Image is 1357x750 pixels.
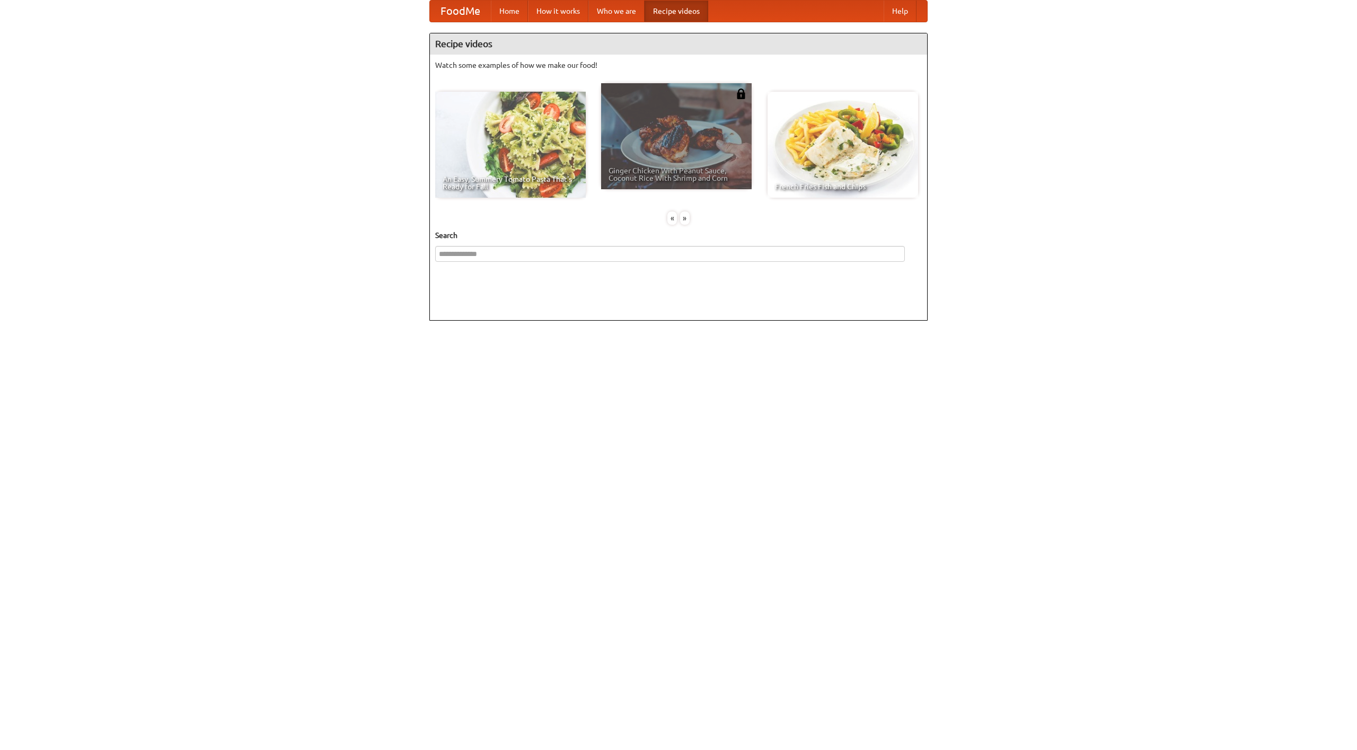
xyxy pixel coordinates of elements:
[884,1,917,22] a: Help
[775,183,911,190] span: French Fries Fish and Chips
[588,1,645,22] a: Who we are
[680,211,690,225] div: »
[667,211,677,225] div: «
[491,1,528,22] a: Home
[430,1,491,22] a: FoodMe
[435,60,922,70] p: Watch some examples of how we make our food!
[443,175,578,190] span: An Easy, Summery Tomato Pasta That's Ready for Fall
[528,1,588,22] a: How it works
[736,89,746,99] img: 483408.png
[435,230,922,241] h5: Search
[645,1,708,22] a: Recipe videos
[768,92,918,198] a: French Fries Fish and Chips
[430,33,927,55] h4: Recipe videos
[435,92,586,198] a: An Easy, Summery Tomato Pasta That's Ready for Fall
